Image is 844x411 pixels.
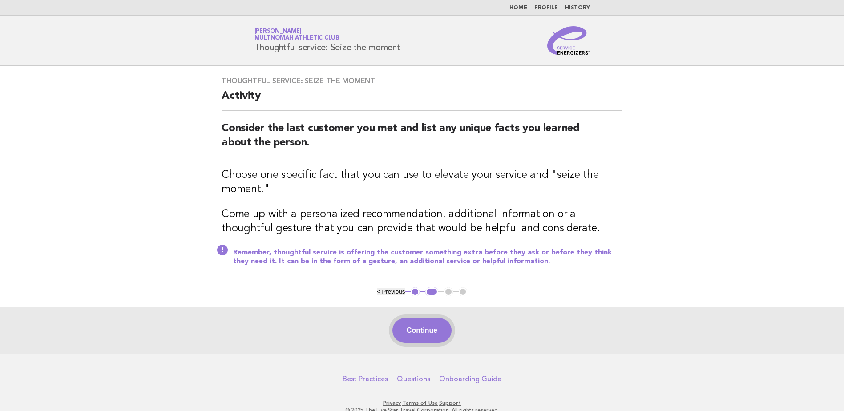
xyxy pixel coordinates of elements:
[439,400,461,406] a: Support
[547,26,590,55] img: Service Energizers
[377,288,405,295] button: < Previous
[343,375,388,383] a: Best Practices
[222,89,622,111] h2: Activity
[534,5,558,11] a: Profile
[254,36,339,41] span: Multnomah Athletic Club
[425,287,438,296] button: 2
[222,207,622,236] h3: Come up with a personalized recommendation, additional information or a thoughtful gesture that y...
[222,168,622,197] h3: Choose one specific fact that you can use to elevate your service and "seize the moment."
[233,248,622,266] p: Remember, thoughtful service is offering the customer something extra before they ask or before t...
[383,400,401,406] a: Privacy
[222,121,622,157] h2: Consider the last customer you met and list any unique facts you learned about the person.
[397,375,430,383] a: Questions
[509,5,527,11] a: Home
[402,400,438,406] a: Terms of Use
[392,318,452,343] button: Continue
[439,375,501,383] a: Onboarding Guide
[254,29,400,52] h1: Thoughtful service: Seize the moment
[411,287,420,296] button: 1
[565,5,590,11] a: History
[254,28,339,41] a: [PERSON_NAME]Multnomah Athletic Club
[222,77,622,85] h3: Thoughtful service: Seize the moment
[150,399,695,407] p: · ·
